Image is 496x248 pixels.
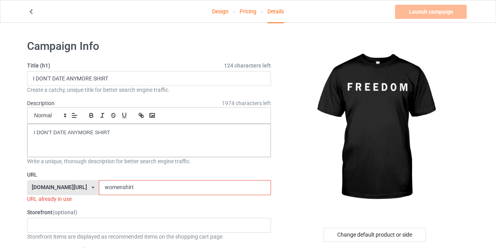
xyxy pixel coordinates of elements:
div: Create a catchy, unique title for better search engine traffic. [27,86,271,94]
span: 124 characters left [224,62,271,69]
label: Description [27,100,55,106]
span: 1974 characters left [222,99,271,107]
label: Title (h1) [27,62,271,69]
label: Storefront [27,208,271,216]
div: Write a unique, thorough description for better search engine traffic. [27,157,271,165]
h1: Campaign Info [27,39,271,53]
div: URL already in use [27,195,271,203]
div: [DOMAIN_NAME][URL] [32,184,87,190]
p: I DON'T DATE ANYMORE SHIRT [34,129,264,137]
div: Details [267,0,284,23]
div: Change default product or side [323,228,426,242]
a: Pricing [240,0,256,22]
div: Storefront items are displayed as recommended items on the shopping cart page. [27,233,271,241]
a: Design [212,0,229,22]
span: (optional) [53,209,77,215]
label: URL [27,171,271,179]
